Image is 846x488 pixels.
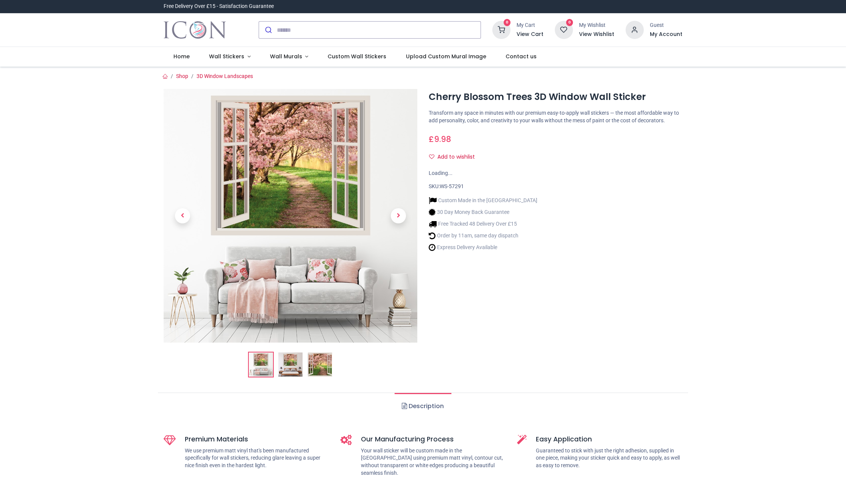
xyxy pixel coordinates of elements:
p: Your wall sticker will be custom made in the [GEOGRAPHIC_DATA] using premium matt vinyl, contour ... [361,447,506,477]
li: 30 Day Money Back Guarantee [429,208,537,216]
li: Express Delivery Available [429,243,537,251]
p: Guaranteed to stick with just the right adhesion, supplied in one piece, making your sticker quic... [536,447,682,469]
a: Wall Stickers [199,47,260,67]
li: Order by 11am, same day dispatch [429,232,537,240]
div: Loading... [429,170,682,177]
a: Wall Murals [260,47,318,67]
a: 0 [492,27,510,33]
a: Previous [164,127,201,305]
p: Transform any space in minutes with our premium easy-to-apply wall stickers — the most affordable... [429,109,682,124]
span: £ [429,134,451,145]
a: 0 [555,27,573,33]
span: Wall Murals [270,53,302,60]
a: View Wishlist [579,31,614,38]
div: SKU: [429,183,682,190]
div: My Cart [517,22,543,29]
span: Contact us [506,53,537,60]
a: Next [379,127,417,305]
span: Previous [175,208,190,223]
div: My Wishlist [579,22,614,29]
span: Next [391,208,406,223]
a: 3D Window Landscapes [197,73,253,79]
span: Wall Stickers [209,53,244,60]
span: 9.98 [434,134,451,145]
div: Guest [650,22,682,29]
a: View Cart [517,31,543,38]
a: Description [395,393,451,419]
sup: 0 [504,19,511,26]
span: Home [173,53,190,60]
img: WS-57291-03 [308,352,332,377]
a: Logo of Icon Wall Stickers [164,19,226,41]
i: Add to wishlist [429,154,434,159]
img: Cherry Blossom Trees 3D Window Wall Sticker [164,89,417,343]
h5: Our Manufacturing Process [361,435,506,444]
button: Add to wishlistAdd to wishlist [429,151,481,164]
h5: Premium Materials [185,435,329,444]
img: Icon Wall Stickers [164,19,226,41]
a: My Account [650,31,682,38]
a: Shop [176,73,188,79]
div: Free Delivery Over £15 - Satisfaction Guarantee [164,3,274,10]
h5: Easy Application [536,435,682,444]
iframe: Customer reviews powered by Trustpilot [523,3,682,10]
li: Custom Made in the [GEOGRAPHIC_DATA] [429,196,537,204]
span: Custom Wall Stickers [328,53,386,60]
button: Submit [259,22,277,38]
img: WS-57291-02 [278,352,303,377]
sup: 0 [566,19,573,26]
h1: Cherry Blossom Trees 3D Window Wall Sticker [429,90,682,103]
span: WS-57291 [440,183,464,189]
p: We use premium matt vinyl that's been manufactured specifically for wall stickers, reducing glare... [185,447,329,469]
li: Free Tracked 48 Delivery Over £15 [429,220,537,228]
img: Cherry Blossom Trees 3D Window Wall Sticker [249,352,273,377]
span: Upload Custom Mural Image [406,53,486,60]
